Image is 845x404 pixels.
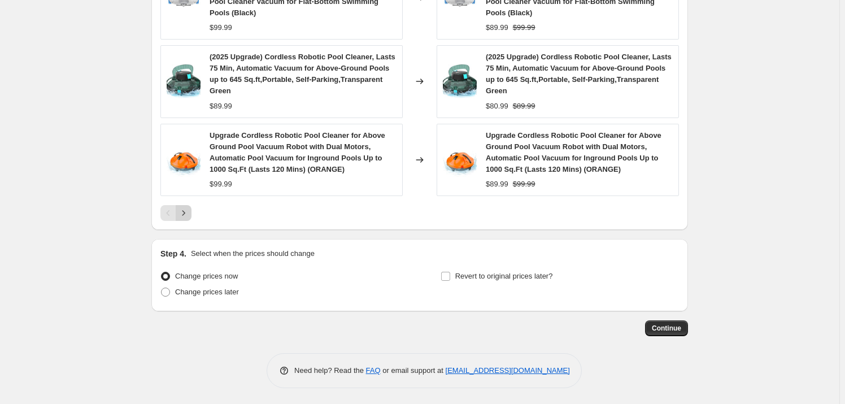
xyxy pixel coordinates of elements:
span: Continue [652,324,681,333]
button: Next [176,205,191,221]
div: $99.99 [210,179,232,190]
span: Upgrade Cordless Robotic Pool Cleaner for Above Ground Pool Vacuum Robot with Dual Motors, Automa... [210,131,385,173]
span: Change prices later [175,288,239,296]
div: $80.99 [486,101,508,112]
strike: $99.99 [513,22,535,33]
span: Change prices now [175,272,238,280]
span: or email support at [381,366,446,375]
span: Revert to original prices later? [455,272,553,280]
span: (2025 Upgrade) Cordless Robotic Pool Cleaner, Lasts 75 Min, Automatic Vacuum for Above-Ground Poo... [486,53,672,95]
span: Upgrade Cordless Robotic Pool Cleaner for Above Ground Pool Vacuum Robot with Dual Motors, Automa... [486,131,661,173]
h2: Step 4. [160,248,186,259]
img: 61MDU8fsnML_80x.jpg [443,143,477,177]
img: 71fwYe8f_NL._AC_SL1500_80x.jpg [443,64,477,98]
img: 71fwYe8f_NL._AC_SL1500_80x.jpg [167,64,201,98]
div: $99.99 [210,22,232,33]
p: Select when the prices should change [191,248,315,259]
strike: $99.99 [513,179,535,190]
img: 61MDU8fsnML_80x.jpg [167,143,201,177]
button: Continue [645,320,688,336]
a: FAQ [366,366,381,375]
div: $89.99 [486,179,508,190]
strike: $89.99 [513,101,535,112]
span: Need help? Read the [294,366,366,375]
div: $89.99 [486,22,508,33]
nav: Pagination [160,205,191,221]
span: (2025 Upgrade) Cordless Robotic Pool Cleaner, Lasts 75 Min, Automatic Vacuum for Above-Ground Poo... [210,53,395,95]
a: [EMAIL_ADDRESS][DOMAIN_NAME] [446,366,570,375]
div: $89.99 [210,101,232,112]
